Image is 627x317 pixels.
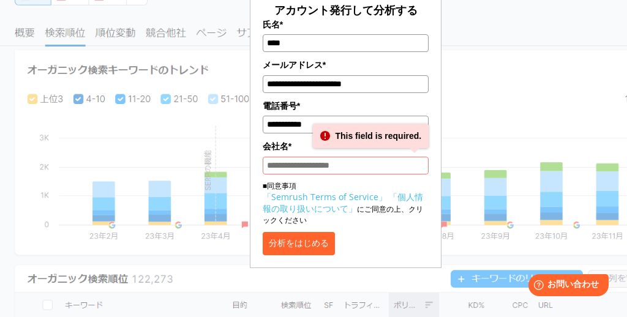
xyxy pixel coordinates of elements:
label: メールアドレス* [263,58,429,72]
div: This field is required. [313,124,429,148]
a: 「個人情報の取り扱いについて」 [263,191,423,214]
p: ■同意事項 にご同意の上、クリックください [263,181,429,226]
a: 「Semrush Terms of Service」 [263,191,387,203]
span: アカウント発行して分析する [274,2,418,17]
button: 分析をはじめる [263,232,335,255]
label: 電話番号* [263,99,429,113]
iframe: Help widget launcher [518,269,614,304]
